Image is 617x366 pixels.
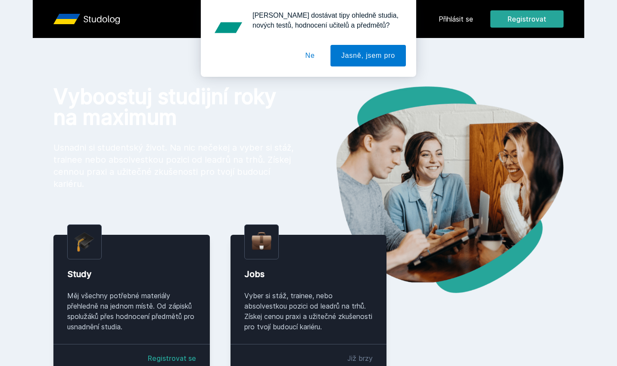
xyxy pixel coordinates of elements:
[347,353,373,363] div: Již brzy
[252,230,271,252] img: briefcase.png
[53,86,295,128] h1: Vyboostuj studijní roky na maximum
[75,232,94,252] img: graduation-cap.png
[211,10,246,45] img: notification icon
[67,268,196,280] div: Study
[244,268,373,280] div: Jobs
[148,353,196,363] a: Registrovat se
[53,142,295,190] p: Usnadni si studentský život. Na nic nečekej a vyber si stáž, trainee nebo absolvestkou pozici od ...
[244,290,373,332] div: Vyber si stáž, trainee, nebo absolvestkou pozici od leadrů na trhů. Získej cenou praxi a užitečné...
[330,45,406,66] button: Jasně, jsem pro
[67,290,196,332] div: Měj všechny potřebné materiály přehledně na jednom místě. Od zápisků spolužáků přes hodnocení pře...
[246,10,406,30] div: [PERSON_NAME] dostávat tipy ohledně studia, nových testů, hodnocení učitelů a předmětů?
[308,86,564,293] img: hero.png
[295,45,326,66] button: Ne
